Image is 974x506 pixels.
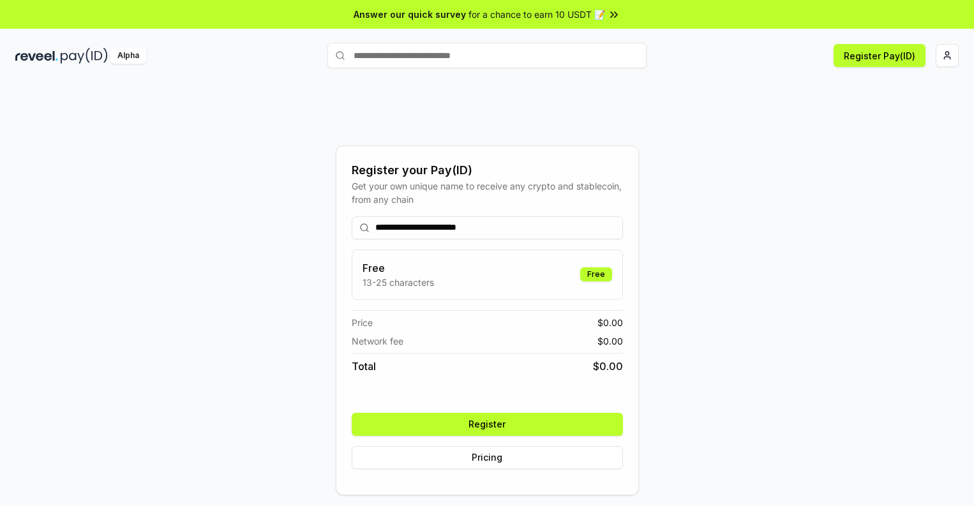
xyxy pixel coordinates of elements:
[363,276,434,289] p: 13-25 characters
[110,48,146,64] div: Alpha
[61,48,108,64] img: pay_id
[468,8,605,21] span: for a chance to earn 10 USDT 📝
[597,334,623,348] span: $ 0.00
[352,446,623,469] button: Pricing
[352,413,623,436] button: Register
[354,8,466,21] span: Answer our quick survey
[352,161,623,179] div: Register your Pay(ID)
[15,48,58,64] img: reveel_dark
[597,316,623,329] span: $ 0.00
[352,316,373,329] span: Price
[352,179,623,206] div: Get your own unique name to receive any crypto and stablecoin, from any chain
[363,260,434,276] h3: Free
[580,267,612,281] div: Free
[834,44,925,67] button: Register Pay(ID)
[352,359,376,374] span: Total
[352,334,403,348] span: Network fee
[593,359,623,374] span: $ 0.00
